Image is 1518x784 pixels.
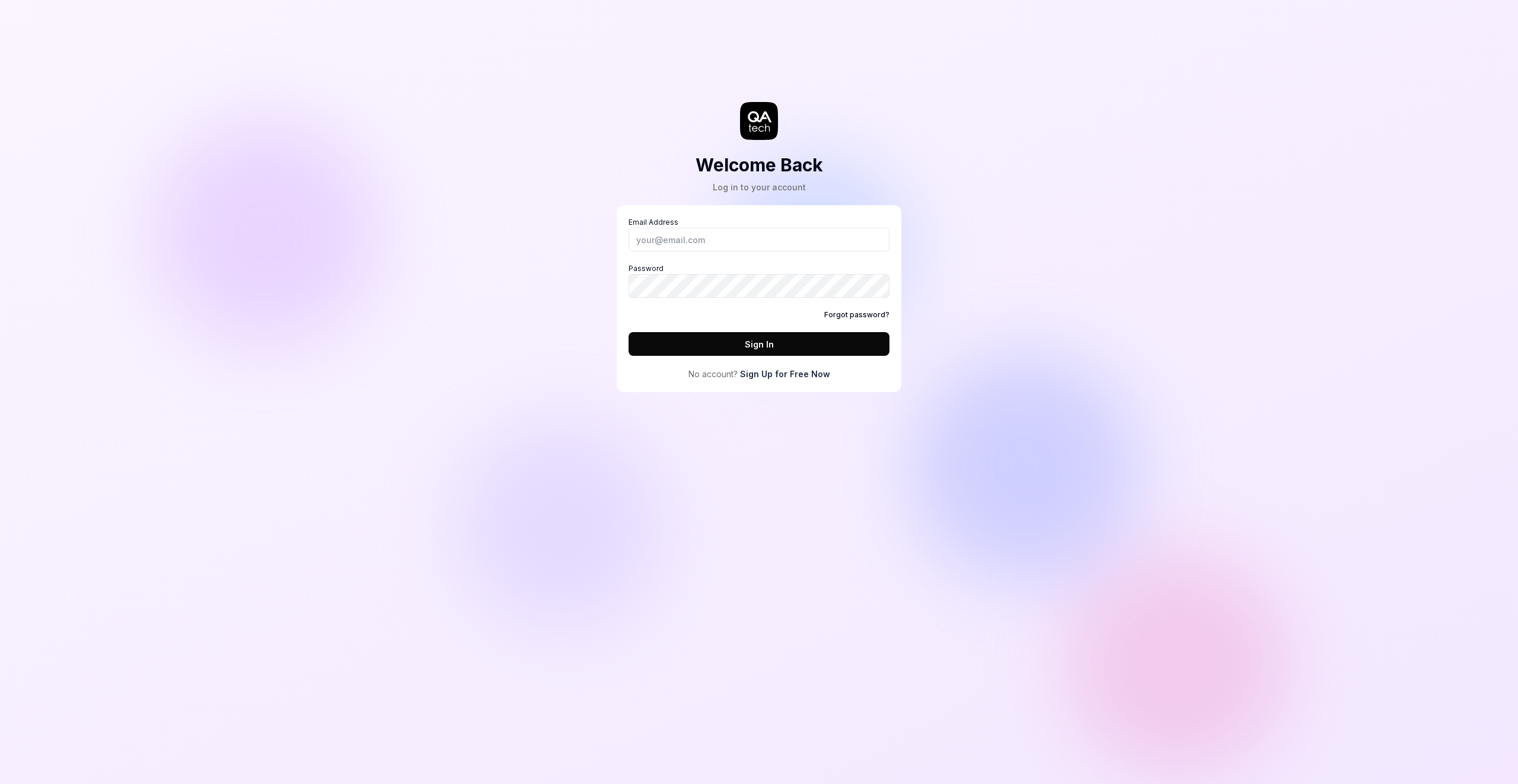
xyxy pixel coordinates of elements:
[629,274,889,298] input: Password
[629,217,889,251] label: Email Address
[740,368,830,380] a: Sign Up for Free Now
[629,263,889,298] label: Password
[824,310,889,320] a: Forgot password?
[629,228,889,251] input: Email Address
[696,181,823,193] div: Log in to your account
[696,152,823,179] h2: Welcome Back
[629,332,889,356] button: Sign In
[688,368,738,380] span: No account?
